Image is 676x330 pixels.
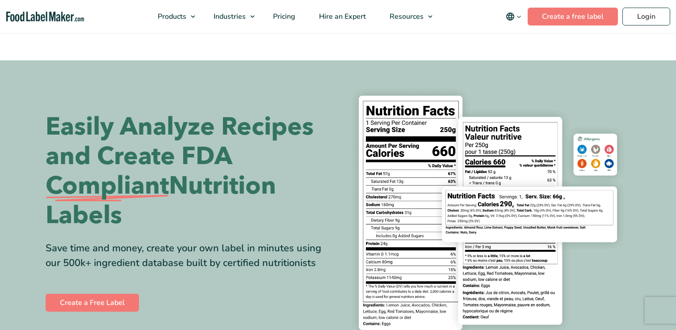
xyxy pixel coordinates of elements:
span: Products [155,12,187,21]
span: Pricing [270,12,296,21]
h1: Easily Analyze Recipes and Create FDA Nutrition Labels [46,112,332,230]
a: Login [622,8,670,25]
span: Compliant [46,171,169,201]
a: Create a Free Label [46,294,139,312]
a: Create a free label [528,8,618,25]
span: Hire an Expert [316,12,367,21]
span: Industries [211,12,247,21]
div: Save time and money, create your own label in minutes using our 500k+ ingredient database built b... [46,241,332,271]
span: Resources [387,12,424,21]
